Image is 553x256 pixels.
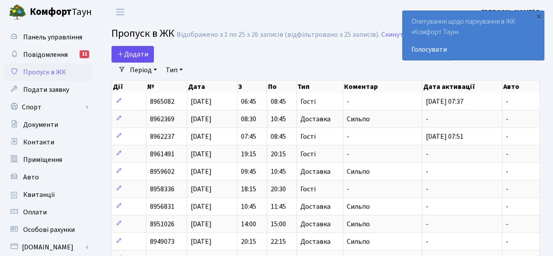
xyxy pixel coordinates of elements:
span: Повідомлення [23,50,68,60]
span: Оплати [23,207,47,217]
a: Оплати [4,203,92,221]
span: 19:15 [241,149,256,159]
span: 11:45 [271,202,286,211]
th: Дата [187,81,237,93]
a: Авто [4,168,92,186]
div: Опитування щодо паркування в ЖК «Комфорт Таун» [403,11,544,60]
span: 06:45 [241,97,256,106]
span: - [506,149,508,159]
div: × [534,12,543,21]
a: [PERSON_NAME] В. [482,7,543,18]
span: - [506,184,508,194]
span: - [426,237,428,246]
a: Спорт [4,98,92,116]
th: З [237,81,267,93]
span: - [506,219,508,229]
span: Таун [30,5,92,20]
span: Документи [23,120,58,130]
div: 11 [80,50,89,58]
div: Відображено з 1 по 25 з 26 записів (відфільтровано з 25 записів). [177,31,379,39]
span: 8958336 [150,184,174,194]
button: Переключити навігацію [109,5,131,19]
span: 8949073 [150,237,174,246]
span: Пропуск в ЖК [111,26,174,41]
a: Особові рахунки [4,221,92,238]
span: 07:45 [241,132,256,141]
th: По [267,81,296,93]
span: Додати [117,49,148,59]
span: - [506,202,508,211]
span: Доставка [300,168,330,175]
a: Контакти [4,133,92,151]
span: 8965082 [150,97,174,106]
span: Гості [300,98,316,105]
a: Панель управління [4,28,92,46]
span: Доставка [300,221,330,228]
a: Квитанції [4,186,92,203]
span: [DATE] 07:37 [426,97,463,106]
span: Пропуск в ЖК [23,67,66,77]
span: - [506,132,508,141]
span: [DATE] [191,97,212,106]
a: Період [126,63,160,77]
span: - [426,149,428,159]
span: - [426,114,428,124]
span: 08:45 [271,132,286,141]
span: - [426,202,428,211]
img: logo.png [9,4,26,21]
span: Особові рахунки [23,225,75,235]
a: [DOMAIN_NAME] [4,238,92,256]
a: Голосувати [411,44,535,55]
span: 8956831 [150,202,174,211]
span: Гості [300,151,316,158]
span: [DATE] [191,149,212,159]
a: Приміщення [4,151,92,168]
span: Сильпо [347,202,370,211]
span: [DATE] [191,114,212,124]
span: 8951026 [150,219,174,229]
a: Додати [111,46,154,63]
span: Подати заявку [23,85,69,95]
span: Гості [300,133,316,140]
th: Тип [296,81,343,93]
a: Скинути [381,31,407,39]
span: [DATE] [191,237,212,246]
span: - [426,219,428,229]
span: 15:00 [271,219,286,229]
span: Контакти [23,137,54,147]
span: - [347,149,349,159]
span: Сильпо [347,114,370,124]
span: 08:45 [271,97,286,106]
a: Тип [162,63,186,77]
a: Подати заявку [4,81,92,98]
th: Авто [502,81,540,93]
span: Доставка [300,238,330,245]
span: - [506,97,508,106]
span: - [426,184,428,194]
a: Повідомлення11 [4,46,92,63]
span: 20:30 [271,184,286,194]
span: - [347,97,349,106]
span: Гості [300,186,316,193]
span: 09:45 [241,167,256,176]
span: 8959602 [150,167,174,176]
span: 20:15 [271,149,286,159]
span: - [347,132,349,141]
span: Панель управління [23,32,82,42]
span: 10:45 [271,114,286,124]
span: Сильпо [347,167,370,176]
span: 14:00 [241,219,256,229]
span: [DATE] 07:51 [426,132,463,141]
span: - [506,167,508,176]
span: - [506,114,508,124]
span: 10:45 [271,167,286,176]
span: 8962369 [150,114,174,124]
span: [DATE] [191,184,212,194]
span: 8962237 [150,132,174,141]
span: [DATE] [191,219,212,229]
span: Авто [23,172,39,182]
span: 10:45 [241,202,256,211]
span: 20:15 [241,237,256,246]
span: 08:30 [241,114,256,124]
